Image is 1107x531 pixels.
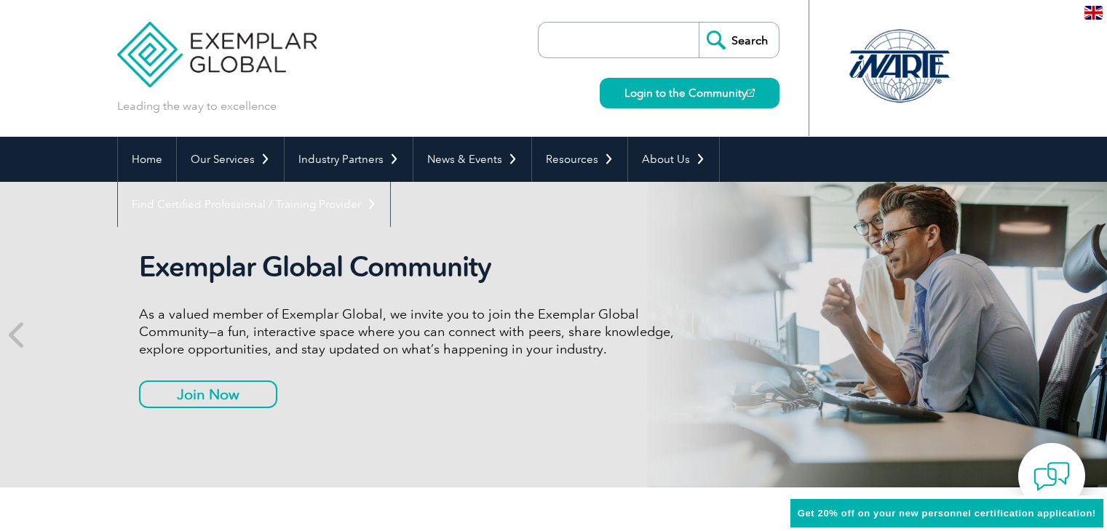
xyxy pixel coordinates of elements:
[1033,458,1070,495] img: contact-chat.png
[117,98,277,114] p: Leading the way to excellence
[139,306,685,358] p: As a valued member of Exemplar Global, we invite you to join the Exemplar Global Community—a fun,...
[118,182,390,227] a: Find Certified Professional / Training Provider
[118,137,176,182] a: Home
[798,508,1096,519] span: Get 20% off on your new personnel certification application!
[532,137,627,182] a: Resources
[600,78,779,108] a: Login to the Community
[285,137,413,182] a: Industry Partners
[413,137,531,182] a: News & Events
[139,250,685,284] h2: Exemplar Global Community
[177,137,284,182] a: Our Services
[747,89,755,97] img: open_square.png
[1084,6,1103,20] img: en
[139,380,277,408] a: Join Now
[699,23,779,57] input: Search
[628,137,719,182] a: About Us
